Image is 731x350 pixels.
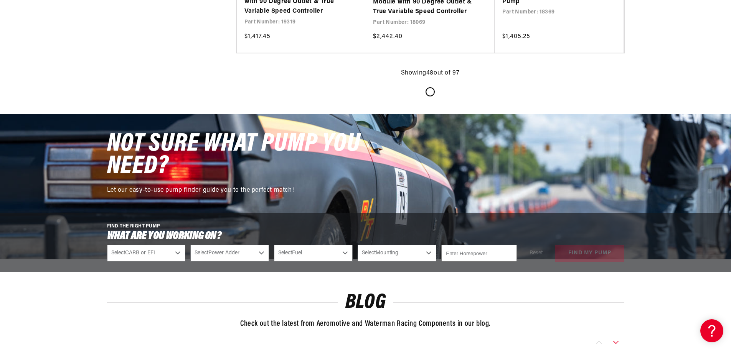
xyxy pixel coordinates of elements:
p: Check out the latest from Aeromotive and Waterman Racing Components in our blog. [107,318,624,330]
select: Mounting [358,245,436,262]
span: What are you working on? [107,231,222,241]
p: Showing out of 97 [401,68,460,78]
select: Power Adder [190,245,269,262]
span: NOT SURE WHAT PUMP YOU NEED? [107,131,360,179]
input: Enter Horsepower [441,245,516,262]
button: Slide right [607,338,624,347]
span: 48 [426,70,434,76]
span: FIND THE RIGHT PUMP [107,224,160,229]
button: Slide left [591,338,607,347]
select: CARB or EFI [107,245,186,262]
p: Let our easy-to-use pump finder guide you to the perfect match! [107,186,368,196]
h2: Blog [107,294,624,312]
select: Fuel [274,245,353,262]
